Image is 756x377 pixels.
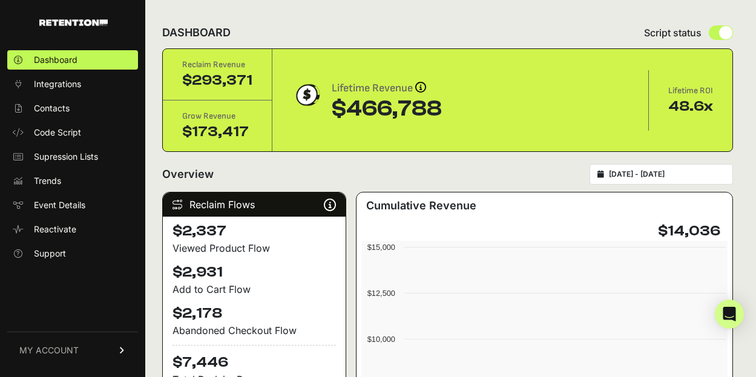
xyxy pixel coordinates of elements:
a: MY ACCOUNT [7,332,138,369]
div: Open Intercom Messenger [715,300,744,329]
div: $293,371 [182,71,252,90]
div: $173,417 [182,122,252,142]
a: Trends [7,171,138,191]
h4: $2,178 [173,304,336,323]
span: Trends [34,175,61,187]
a: Code Script [7,123,138,142]
a: Integrations [7,74,138,94]
div: Add to Cart Flow [173,282,336,297]
h4: $2,337 [173,221,336,241]
text: $10,000 [367,335,395,344]
div: Grow Revenue [182,110,252,122]
div: $466,788 [332,97,442,121]
img: Retention.com [39,19,108,26]
img: dollar-coin-05c43ed7efb7bc0c12610022525b4bbbb207c7efeef5aecc26f025e68dcafac9.png [292,80,322,110]
h3: Cumulative Revenue [366,197,476,214]
h4: $7,446 [173,345,336,372]
span: Dashboard [34,54,77,66]
span: Integrations [34,78,81,90]
a: Dashboard [7,50,138,70]
text: $12,500 [367,289,395,298]
h4: $2,931 [173,263,336,282]
a: Supression Lists [7,147,138,166]
span: Script status [644,25,702,40]
div: 48.6x [668,97,713,116]
a: Event Details [7,195,138,215]
span: Code Script [34,126,81,139]
h2: DASHBOARD [162,24,231,41]
span: Event Details [34,199,85,211]
div: Lifetime ROI [668,85,713,97]
div: Reclaim Flows [163,192,346,217]
text: $15,000 [367,243,395,252]
div: Reclaim Revenue [182,59,252,71]
h2: Overview [162,166,214,183]
a: Support [7,244,138,263]
span: Contacts [34,102,70,114]
span: MY ACCOUNT [19,344,79,356]
span: Reactivate [34,223,76,235]
span: Supression Lists [34,151,98,163]
a: Contacts [7,99,138,118]
span: Support [34,248,66,260]
h4: $14,036 [658,221,720,241]
div: Lifetime Revenue [332,80,442,97]
a: Reactivate [7,220,138,239]
div: Viewed Product Flow [173,241,336,255]
div: Abandoned Checkout Flow [173,323,336,338]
